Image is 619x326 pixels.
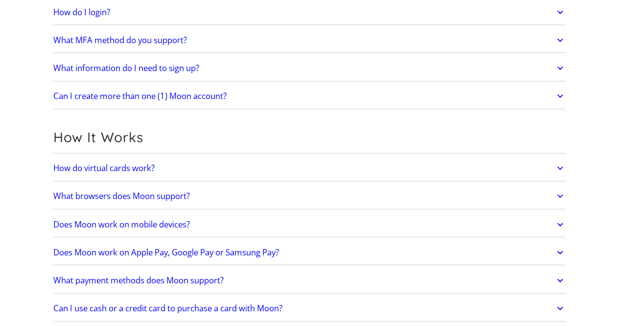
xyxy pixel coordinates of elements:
a: What MFA method do you support? [53,30,566,50]
h2: Does Moon work on Apple Pay, Google Pay or Samsung Pay? [53,248,279,257]
a: Can I create more than one (1) Moon account? [53,86,566,106]
h2: Does Moon work on mobile devices? [53,220,190,229]
h2: What information do I need to sign up? [53,63,199,73]
h2: How do I login? [53,7,110,17]
a: Does Moon work on mobile devices? [53,214,566,235]
h2: Can I create more than one (1) Moon account? [53,91,227,101]
a: Can I use cash or a credit card to purchase a card with Moon? [53,298,566,319]
h2: What MFA method do you support? [53,35,187,45]
a: What information do I need to sign up? [53,58,566,78]
h2: How do virtual cards work? [53,163,155,173]
h2: What browsers does Moon support? [53,191,190,201]
a: What browsers does Moon support? [53,186,566,206]
h2: How It Works [53,129,566,146]
h2: Can I use cash or a credit card to purchase a card with Moon? [53,303,282,313]
a: How do virtual cards work? [53,158,566,178]
a: Does Moon work on Apple Pay, Google Pay or Samsung Pay? [53,242,566,263]
a: How do I login? [53,2,566,23]
h2: What payment methods does Moon support? [53,276,224,285]
a: What payment methods does Moon support? [53,270,566,291]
